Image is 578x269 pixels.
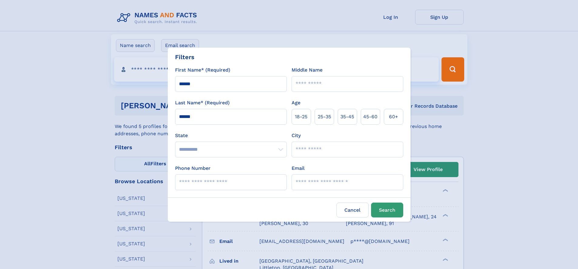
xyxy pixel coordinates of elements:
label: First Name* (Required) [175,66,230,74]
label: Middle Name [292,66,323,74]
label: Email [292,165,305,172]
label: State [175,132,287,139]
label: Age [292,99,300,106]
label: Last Name* (Required) [175,99,230,106]
span: 25‑35 [318,113,331,120]
label: City [292,132,301,139]
span: 18‑25 [295,113,307,120]
label: Phone Number [175,165,211,172]
span: 60+ [389,113,398,120]
span: 35‑45 [340,113,354,120]
label: Cancel [336,203,369,217]
button: Search [371,203,403,217]
span: 45‑60 [363,113,377,120]
div: Filters [175,52,194,62]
